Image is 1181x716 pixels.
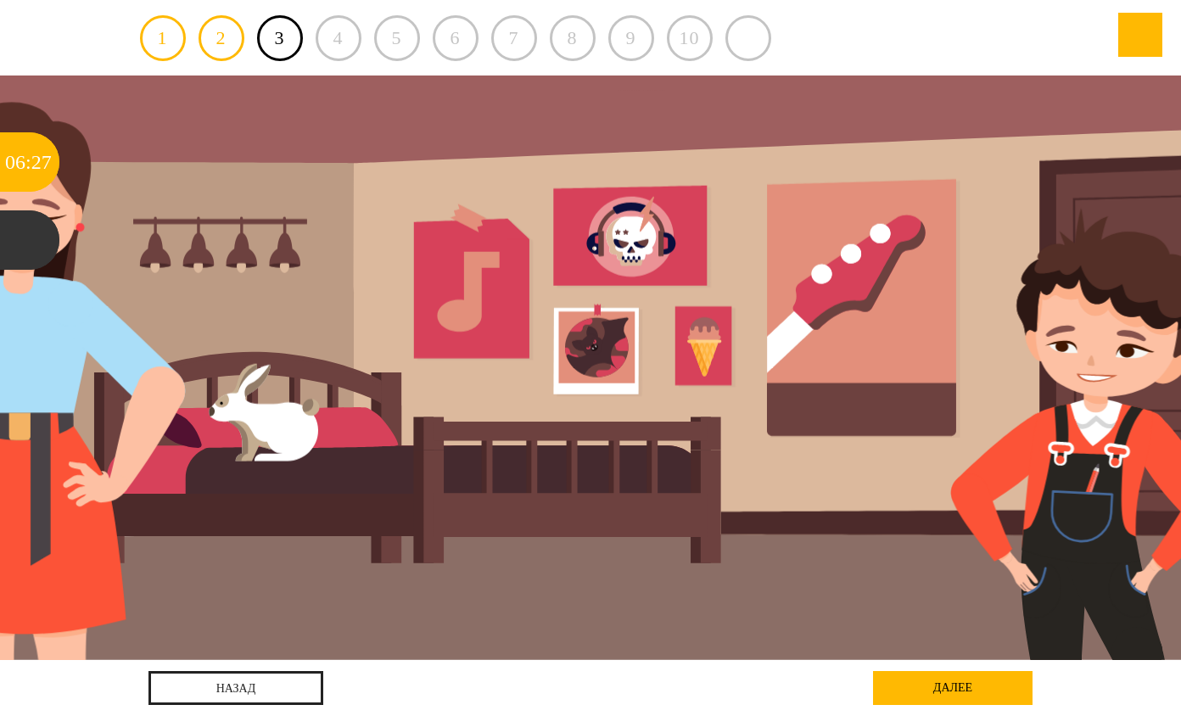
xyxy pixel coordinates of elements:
div: далее [873,671,1033,705]
div: 9 [608,15,654,61]
a: 1 [140,15,186,61]
div: 06 [5,132,25,192]
a: назад [148,671,323,705]
div: 7 [491,15,537,61]
a: 2 [199,15,244,61]
div: 4 [316,15,361,61]
div: 10 [667,15,713,61]
div: 8 [550,15,596,61]
div: Почему [PERSON_NAME] на меня злится и не хочет со мной говорить? Вы друзья, но стали соперниками ... [431,164,750,423]
div: Нажми на ГЛАЗ, чтобы скрыть текст и посмотреть картинку полностью [751,139,786,175]
div: 5 [374,15,420,61]
div: 6 [433,15,479,61]
div: 27 [31,132,52,192]
strong: Представь себя на месте Миши. [441,260,714,280]
strong: Артём: [440,165,501,185]
div: : [25,132,31,192]
strong: [DEMOGRAPHIC_DATA]: [478,236,702,256]
a: 3 [257,15,303,61]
